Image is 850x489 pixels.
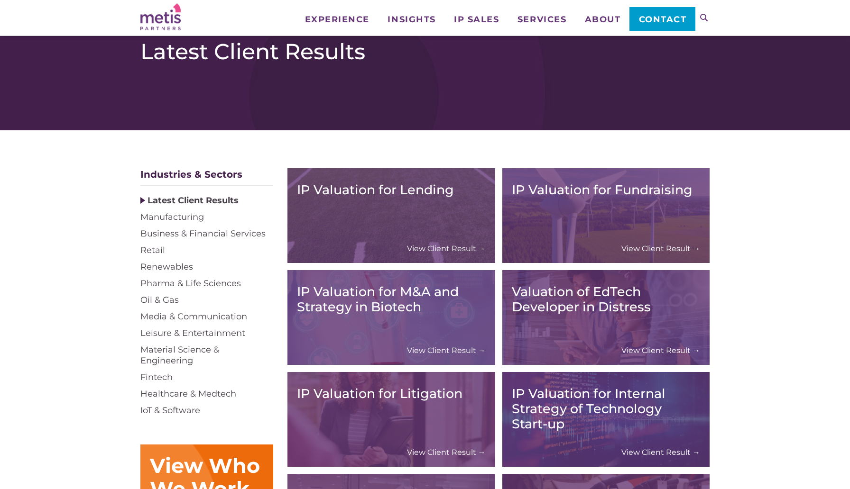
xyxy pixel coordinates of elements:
h3: IP Valuation for M&A and Strategy in Biotech [297,284,486,315]
img: Metis Partners [140,3,181,30]
a: Pharma & Life Sciences [140,278,241,289]
a: Media & Communication [140,311,247,322]
span: Experience [305,15,370,24]
a: Contact [629,7,695,31]
h3: IP Valuation for Fundraising [512,182,701,198]
h3: IP Valuation for Lending [297,182,486,198]
a: Retail [140,245,165,255]
a: Leisure & Entertainment [140,328,245,338]
a: View Client Result → [621,244,700,254]
div: Industries & Sectors [140,168,273,186]
h1: Latest Client Results [140,38,710,65]
a: Manufacturing [140,212,204,222]
a: View Client Result → [621,447,700,457]
a: Healthcare & Medtech [140,389,236,399]
a: IoT & Software [140,405,200,416]
a: Material Science & Engineering [140,344,219,366]
span: IP Sales [454,15,499,24]
a: Fintech [140,372,173,382]
a: Latest Client Results [148,195,239,206]
h3: IP Valuation for Internal Strategy of Technology Start-up [512,386,701,432]
span: Insights [388,15,435,24]
span: About [585,15,621,24]
a: Oil & Gas [140,295,179,305]
span: Contact [639,15,687,24]
h3: Valuation of EdTech Developer in Distress [512,284,701,315]
span: Services [517,15,566,24]
a: View Client Result → [407,345,486,355]
a: View Client Result → [621,345,700,355]
a: View Client Result → [407,244,486,254]
h3: IP Valuation for Litigation [297,386,486,401]
a: Renewables [140,262,193,272]
a: Business & Financial Services [140,228,266,239]
a: View Client Result → [407,447,486,457]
